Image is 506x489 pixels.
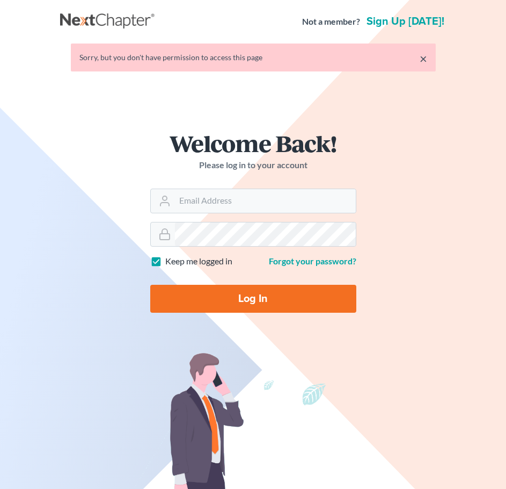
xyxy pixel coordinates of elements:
[150,285,356,313] input: Log In
[79,52,427,63] div: Sorry, but you don't have permission to access this page
[364,16,446,27] a: Sign up [DATE]!
[165,255,232,268] label: Keep me logged in
[150,159,356,171] p: Please log in to your account
[302,16,360,28] strong: Not a member?
[150,132,356,155] h1: Welcome Back!
[175,189,356,213] input: Email Address
[420,52,427,65] a: ×
[269,256,356,266] a: Forgot your password?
